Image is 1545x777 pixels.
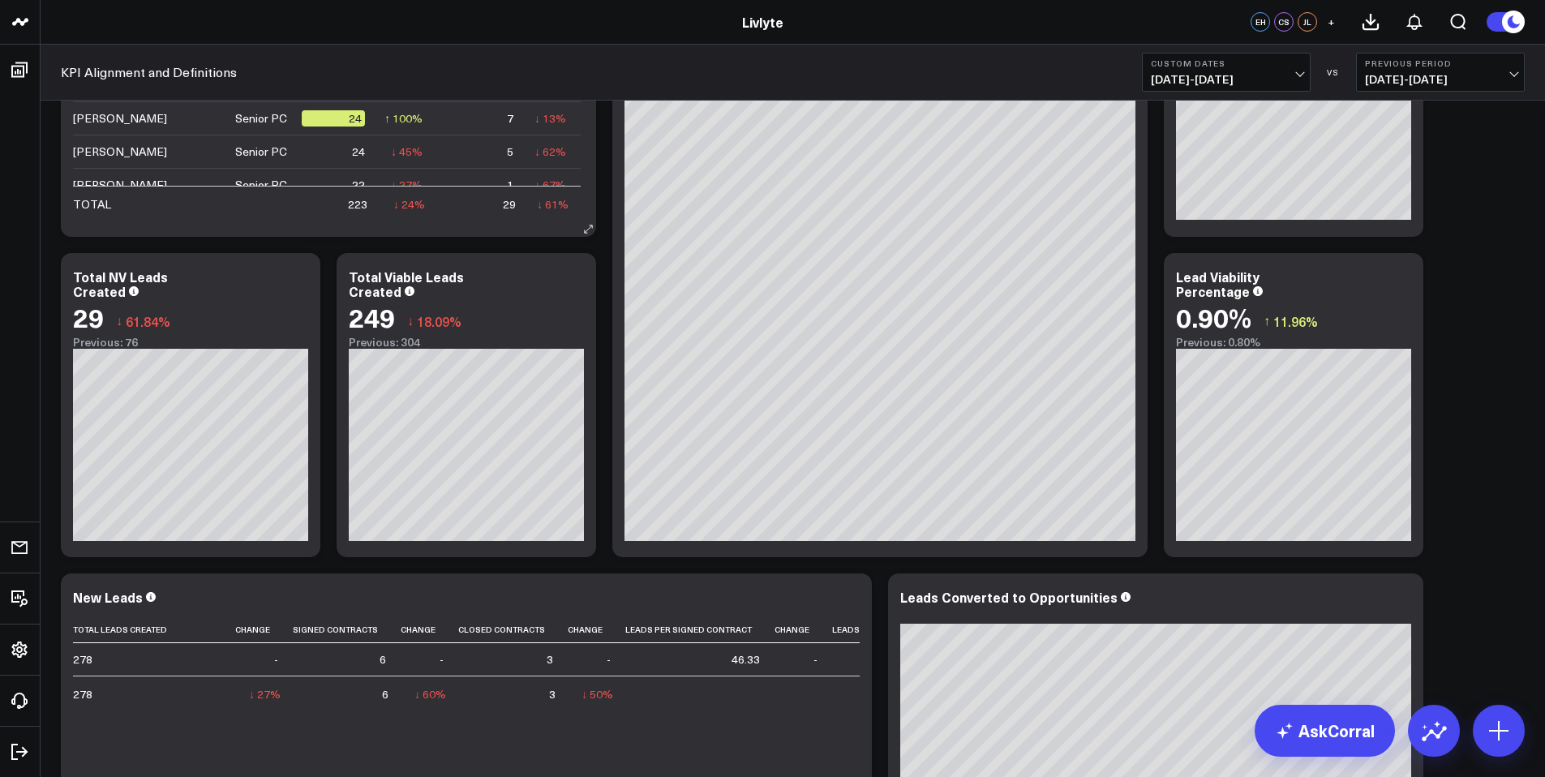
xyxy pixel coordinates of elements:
[1328,16,1335,28] span: +
[534,177,566,193] div: ↓ 67%
[73,651,92,668] div: 278
[73,336,308,349] div: Previous: 76
[1176,268,1260,300] div: Lead Viability Percentage
[568,616,625,643] th: Change
[293,616,401,643] th: Signed Contracts
[352,177,365,193] div: 22
[384,110,423,127] div: ↑ 100%
[1273,312,1318,330] span: 11.96%
[235,110,287,127] div: Senior PC
[832,616,983,643] th: Leads Per Closed Contract
[349,303,395,332] div: 249
[1151,58,1302,68] b: Custom Dates
[1255,705,1395,757] a: AskCorral
[391,144,423,160] div: ↓ 45%
[348,196,367,212] div: 223
[607,651,611,668] div: -
[401,616,458,643] th: Change
[73,686,92,702] div: 278
[1251,12,1270,32] div: EH
[393,196,425,212] div: ↓ 24%
[732,651,760,668] div: 46.33
[380,651,386,668] div: 6
[1365,58,1516,68] b: Previous Period
[440,651,444,668] div: -
[126,312,170,330] span: 61.84%
[417,312,461,330] span: 18.09%
[775,616,832,643] th: Change
[61,63,237,81] a: KPI Alignment and Definitions
[1356,53,1525,92] button: Previous Period[DATE]-[DATE]
[549,686,556,702] div: 3
[507,144,513,160] div: 5
[235,177,287,193] div: Senior PC
[534,144,566,160] div: ↓ 62%
[73,616,235,643] th: Total Leads Created
[73,144,167,160] div: [PERSON_NAME]
[1176,336,1411,349] div: Previous: 0.80%
[813,651,818,668] div: -
[1151,73,1302,86] span: [DATE] - [DATE]
[534,110,566,127] div: ↓ 13%
[73,196,111,212] div: TOTAL
[414,686,446,702] div: ↓ 60%
[235,616,293,643] th: Change
[1298,12,1317,32] div: JL
[73,268,168,300] div: Total NV Leads Created
[742,13,783,31] a: Livlyte
[1176,303,1251,332] div: 0.90%
[249,686,281,702] div: ↓ 27%
[73,177,167,193] div: [PERSON_NAME]
[352,144,365,160] div: 24
[391,177,423,193] div: ↓ 27%
[547,651,553,668] div: 3
[1365,73,1516,86] span: [DATE] - [DATE]
[1142,53,1311,92] button: Custom Dates[DATE]-[DATE]
[302,110,365,127] div: 24
[73,303,104,332] div: 29
[73,110,167,127] div: [PERSON_NAME]
[537,196,569,212] div: ↓ 61%
[349,268,464,300] div: Total Viable Leads Created
[458,616,568,643] th: Closed Contracts
[349,336,584,349] div: Previous: 304
[900,588,1118,606] div: Leads Converted to Opportunities
[1274,12,1294,32] div: CS
[625,616,775,643] th: Leads Per Signed Contract
[1264,311,1270,332] span: ↑
[116,311,122,332] span: ↓
[73,588,143,606] div: New Leads
[507,110,513,127] div: 7
[582,686,613,702] div: ↓ 50%
[274,651,278,668] div: -
[1319,67,1348,77] div: VS
[407,311,414,332] span: ↓
[507,177,513,193] div: 1
[1321,12,1341,32] button: +
[503,196,516,212] div: 29
[235,144,287,160] div: Senior PC
[382,686,388,702] div: 6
